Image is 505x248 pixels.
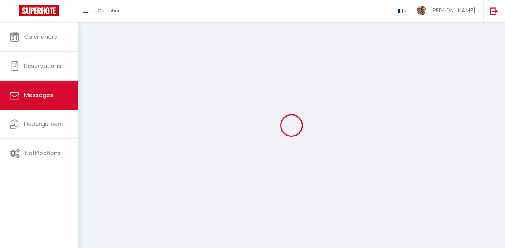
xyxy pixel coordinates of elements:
[24,120,63,128] span: Hébergement
[19,5,59,16] img: Super Booking
[24,33,57,41] span: Calendriers
[430,6,475,14] span: [PERSON_NAME]
[5,3,24,22] button: Ouvrir le widget de chat LiveChat
[25,149,61,157] span: Notifications
[490,7,498,15] img: logout
[98,7,120,14] span: Chercher
[24,91,53,99] span: Messages
[417,6,426,15] img: ...
[24,62,61,70] span: Réservations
